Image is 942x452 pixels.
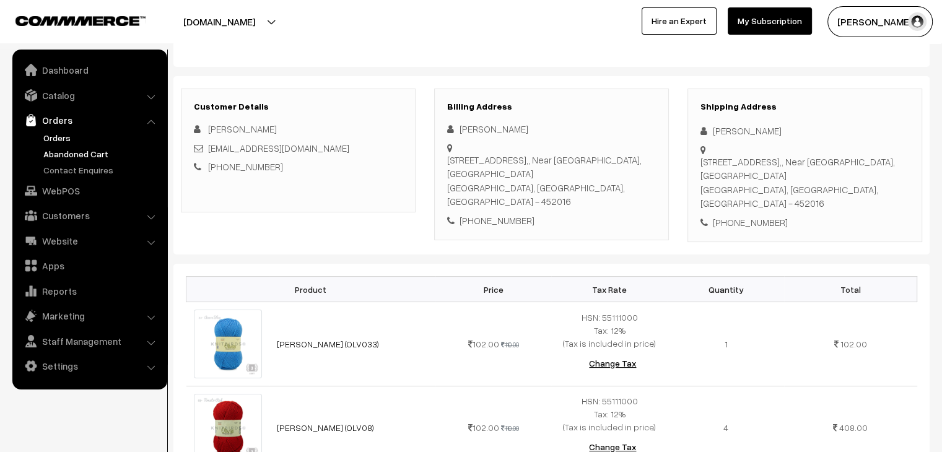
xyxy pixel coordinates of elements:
[501,341,519,349] strike: 110.00
[15,254,163,277] a: Apps
[700,124,909,138] div: [PERSON_NAME]
[447,102,656,112] h3: Billing Address
[33,72,43,82] img: tab_domain_overview_orange.svg
[208,142,349,154] a: [EMAIL_ADDRESS][DOMAIN_NAME]
[208,161,283,172] a: [PHONE_NUMBER]
[15,59,163,81] a: Dashboard
[194,102,403,112] h3: Customer Details
[728,7,812,35] a: My Subscription
[725,339,728,349] span: 1
[15,12,124,27] a: COMMMERCE
[40,131,163,144] a: Orders
[435,277,552,302] th: Price
[20,32,30,42] img: website_grey.svg
[15,230,163,252] a: Website
[579,350,646,377] button: Change Tax
[186,277,435,302] th: Product
[908,12,927,31] img: user
[468,422,499,433] span: 102.00
[208,123,277,134] span: [PERSON_NAME]
[32,32,136,42] div: Domain: [DOMAIN_NAME]
[35,20,61,30] div: v 4.0.25
[447,214,656,228] div: [PHONE_NUMBER]
[277,422,374,433] a: [PERSON_NAME] (OLV08)
[447,122,656,136] div: [PERSON_NAME]
[20,20,30,30] img: logo_orange.svg
[563,396,656,432] span: HSN: 55111000 Tax: 12% (Tax is included in price)
[15,16,146,25] img: COMMMERCE
[723,422,728,433] span: 4
[15,355,163,377] a: Settings
[700,155,909,211] div: [STREET_ADDRESS],, Near [GEOGRAPHIC_DATA],[GEOGRAPHIC_DATA] [GEOGRAPHIC_DATA], [GEOGRAPHIC_DATA],...
[15,305,163,327] a: Marketing
[784,277,917,302] th: Total
[15,330,163,352] a: Staff Management
[840,339,867,349] span: 102.00
[137,73,209,81] div: Keywords by Traffic
[551,277,668,302] th: Tax Rate
[123,72,133,82] img: tab_keywords_by_traffic_grey.svg
[501,424,519,432] strike: 110.00
[827,6,933,37] button: [PERSON_NAME]…
[40,163,163,176] a: Contact Enquires
[15,280,163,302] a: Reports
[447,153,656,209] div: [STREET_ADDRESS],, Near [GEOGRAPHIC_DATA],[GEOGRAPHIC_DATA] [GEOGRAPHIC_DATA], [GEOGRAPHIC_DATA],...
[15,204,163,227] a: Customers
[468,339,499,349] span: 102.00
[277,339,379,349] a: [PERSON_NAME] (OLV033)
[700,102,909,112] h3: Shipping Address
[668,277,784,302] th: Quantity
[140,6,299,37] button: [DOMAIN_NAME]
[47,73,111,81] div: Domain Overview
[642,7,717,35] a: Hire an Expert
[40,147,163,160] a: Abandoned Cart
[563,312,656,349] span: HSN: 55111000 Tax: 12% (Tax is included in price)
[15,180,163,202] a: WebPOS
[194,310,262,378] img: 1000051428.jpg
[839,422,868,433] span: 408.00
[15,109,163,131] a: Orders
[15,84,163,106] a: Catalog
[700,215,909,230] div: [PHONE_NUMBER]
